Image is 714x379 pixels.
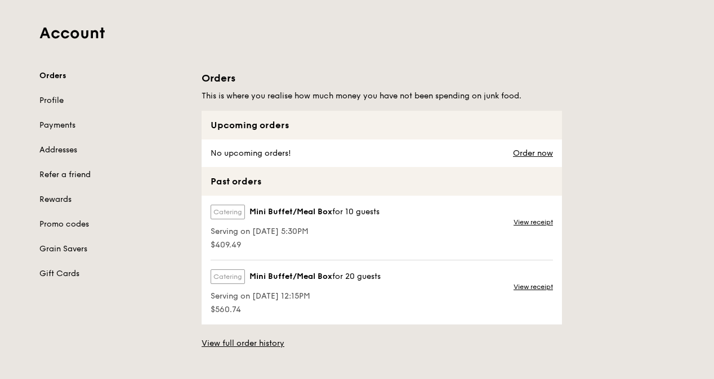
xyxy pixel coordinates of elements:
span: for 20 guests [332,272,381,281]
span: Mini Buffet/Meal Box [249,271,332,282]
label: Catering [211,205,245,219]
a: Grain Savers [39,243,188,255]
div: No upcoming orders! [202,139,298,167]
a: Profile [39,95,188,106]
a: Orders [39,70,188,82]
span: Serving on [DATE] 12:15PM [211,291,381,302]
span: $409.49 [211,240,380,251]
a: Rewards [39,194,188,205]
a: Gift Cards [39,268,188,279]
a: Addresses [39,145,188,156]
label: Catering [211,269,245,284]
span: Mini Buffet/Meal Box [249,206,332,218]
span: for 10 guests [332,207,380,216]
a: Payments [39,120,188,131]
a: Refer a friend [39,169,188,181]
h5: This is where you realise how much money you have not been spending on junk food. [202,91,562,102]
a: Order now [513,149,553,158]
a: View full order history [202,338,284,349]
div: Upcoming orders [202,111,562,139]
div: Past orders [202,167,562,196]
a: View receipt [514,282,553,291]
a: Promo codes [39,219,188,230]
h1: Account [39,23,675,43]
span: Serving on [DATE] 5:30PM [211,226,380,237]
a: View receipt [514,218,553,227]
span: $560.74 [211,304,381,315]
h1: Orders [202,70,562,86]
